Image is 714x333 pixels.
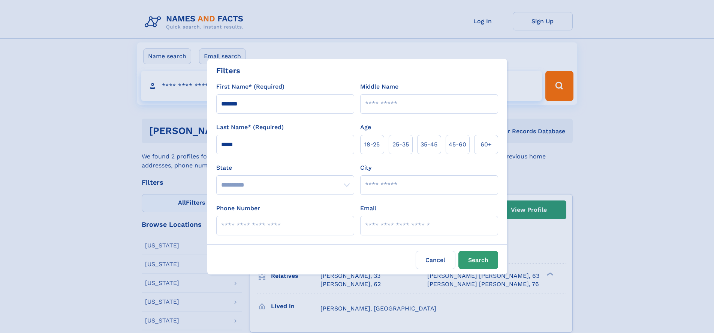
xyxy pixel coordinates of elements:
span: 35‑45 [421,140,437,149]
div: Filters [216,65,240,76]
button: Search [458,251,498,269]
span: 18‑25 [364,140,380,149]
label: Email [360,204,376,213]
label: Cancel [416,251,455,269]
label: Age [360,123,371,132]
label: Phone Number [216,204,260,213]
label: Middle Name [360,82,398,91]
label: State [216,163,354,172]
label: City [360,163,371,172]
label: First Name* (Required) [216,82,284,91]
span: 60+ [480,140,492,149]
span: 45‑60 [449,140,466,149]
span: 25‑35 [392,140,409,149]
label: Last Name* (Required) [216,123,284,132]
